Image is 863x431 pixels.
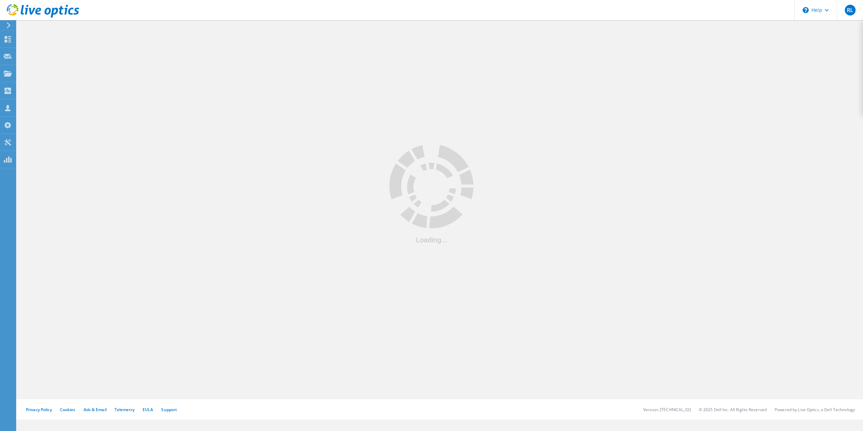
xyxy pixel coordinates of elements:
div: Loading... [389,236,474,243]
a: Telemetry [115,407,135,412]
a: EULA [143,407,153,412]
li: Powered by Live Optics, a Dell Technology [775,407,855,412]
span: RL [847,7,853,13]
a: Support [161,407,177,412]
a: Privacy Policy [26,407,52,412]
li: Version: [TECHNICAL_ID] [643,407,691,412]
a: Cookies [60,407,76,412]
a: Ads & Email [84,407,107,412]
a: Live Optics Dashboard [7,14,79,19]
li: © 2025 Dell Inc. All Rights Reserved [699,407,767,412]
svg: \n [803,7,809,13]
